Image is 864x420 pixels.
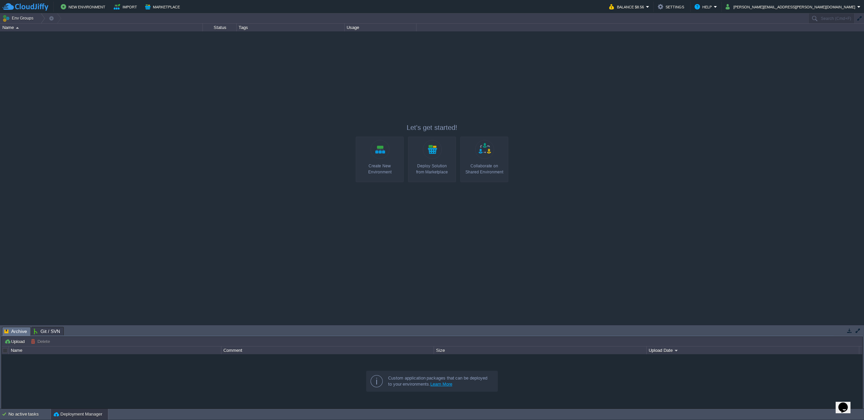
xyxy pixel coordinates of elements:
button: Upload [4,338,27,344]
a: Learn More [430,382,452,387]
a: Create New Environment [356,137,404,182]
div: Collaborate on Shared Environment [462,163,506,175]
div: No active tasks [8,409,51,420]
button: [PERSON_NAME][EMAIL_ADDRESS][PERSON_NAME][DOMAIN_NAME] [726,3,857,11]
button: Settings [658,3,686,11]
a: Collaborate onShared Environment [460,137,508,182]
span: Archive [4,327,27,336]
button: New Environment [61,3,107,11]
img: AMDAwAAAACH5BAEAAAAALAAAAAABAAEAAAICRAEAOw== [16,27,19,29]
div: Custom application packages that can be deployed to your environments. [388,375,492,387]
div: Create New Environment [358,163,402,175]
img: CloudJiffy [2,3,48,11]
div: Status [203,24,236,31]
a: Deploy Solutionfrom Marketplace [408,137,456,182]
div: Size [434,346,646,354]
button: Marketplace [145,3,182,11]
div: Tags [237,24,344,31]
button: Help [695,3,714,11]
div: Usage [345,24,416,31]
div: Deploy Solution from Marketplace [410,163,454,175]
div: Upload Date [647,346,859,354]
div: Name [9,346,221,354]
iframe: chat widget [836,393,857,413]
button: Deployment Manager [54,411,102,418]
button: Env Groups [2,13,36,23]
span: Git / SVN [34,327,60,335]
p: Let's get started! [356,123,508,132]
button: Import [114,3,139,11]
button: Balance $8.56 [609,3,646,11]
button: Delete [31,338,52,344]
div: Comment [222,346,434,354]
div: Name [1,24,202,31]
